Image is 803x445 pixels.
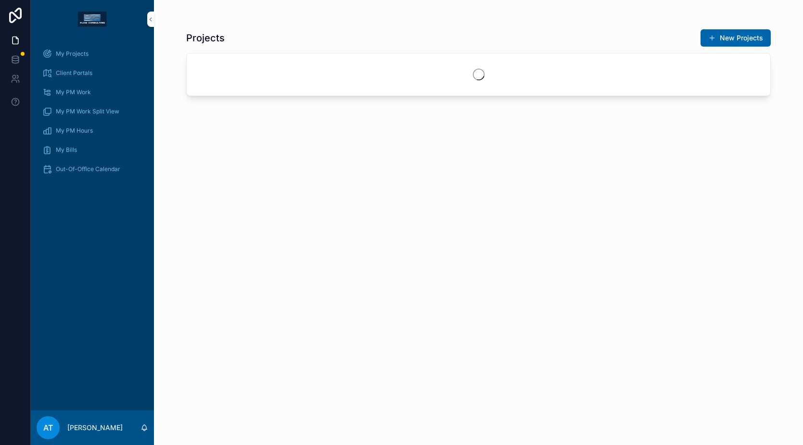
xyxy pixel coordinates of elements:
[37,103,148,120] a: My PM Work Split View
[56,69,92,77] span: Client Portals
[56,88,91,96] span: My PM Work
[43,422,53,433] span: AT
[56,50,89,58] span: My Projects
[56,108,119,115] span: My PM Work Split View
[37,84,148,101] a: My PM Work
[56,165,120,173] span: Out-Of-Office Calendar
[37,141,148,159] a: My Bills
[37,122,148,139] a: My PM Hours
[31,38,154,190] div: scrollable content
[56,146,77,154] span: My Bills
[37,161,148,178] a: Out-Of-Office Calendar
[701,29,771,47] button: New Projects
[37,64,148,82] a: Client Portals
[56,127,93,135] span: My PM Hours
[78,12,107,27] img: App logo
[67,423,123,433] p: [PERSON_NAME]
[186,31,225,45] h1: Projects
[37,45,148,62] a: My Projects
